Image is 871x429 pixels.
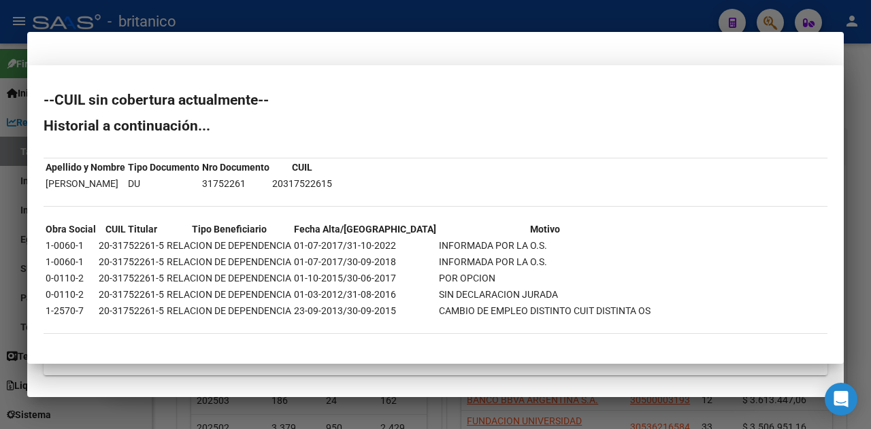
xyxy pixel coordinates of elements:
td: 0-0110-2 [45,271,97,286]
td: 01-10-2015/30-06-2017 [293,271,437,286]
td: SIN DECLARACION JURADA [438,287,651,302]
td: RELACION DE DEPENDENCIA [166,238,292,253]
td: INFORMADA POR LA O.S. [438,254,651,269]
td: CAMBIO DE EMPLEO DISTINTO CUIT DISTINTA OS [438,303,651,318]
span: 20317522615 [209,63,306,81]
td: 1-2570-7 [45,303,97,318]
td: 0-0110-2 [45,287,97,302]
div: Open Intercom Messenger [825,383,857,415]
td: DU [127,176,200,191]
td: RELACION DE DEPENDENCIA [166,271,292,286]
td: 1-0060-1 [45,238,97,253]
td: 31752261 [201,176,270,191]
td: 23-09-2013/30-09-2015 [293,303,437,318]
td: RELACION DE DEPENDENCIA [166,287,292,302]
th: CUIL [272,160,333,175]
h2: Análisis Afiliado - CUIL: [44,61,827,84]
th: CUIL Titular [98,222,165,237]
h2: Historial a continuación... [44,119,827,133]
td: 20-31752261-5 [98,254,165,269]
td: 20-31752261-5 [98,238,165,253]
th: Apellido y Nombre [45,160,126,175]
td: 01-03-2012/31-08-2016 [293,287,437,302]
td: [PERSON_NAME] [45,176,126,191]
th: Tipo Beneficiario [166,222,292,237]
th: Motivo [438,222,651,237]
th: Nro Documento [201,160,270,175]
th: Fecha Alta/[GEOGRAPHIC_DATA] [293,222,437,237]
th: Tipo Documento [127,160,200,175]
td: 20-31752261-5 [98,287,165,302]
td: 20-31752261-5 [98,303,165,318]
td: 20-31752261-5 [98,271,165,286]
th: Obra Social [45,222,97,237]
td: 01-07-2017/30-09-2018 [293,254,437,269]
td: 1-0060-1 [45,254,97,269]
td: 01-07-2017/31-10-2022 [293,238,437,253]
td: 20317522615 [272,176,333,191]
td: RELACION DE DEPENDENCIA [166,303,292,318]
td: POR OPCION [438,271,651,286]
td: RELACION DE DEPENDENCIA [166,254,292,269]
td: INFORMADA POR LA O.S. [438,238,651,253]
h2: --CUIL sin cobertura actualmente-- [44,93,827,107]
